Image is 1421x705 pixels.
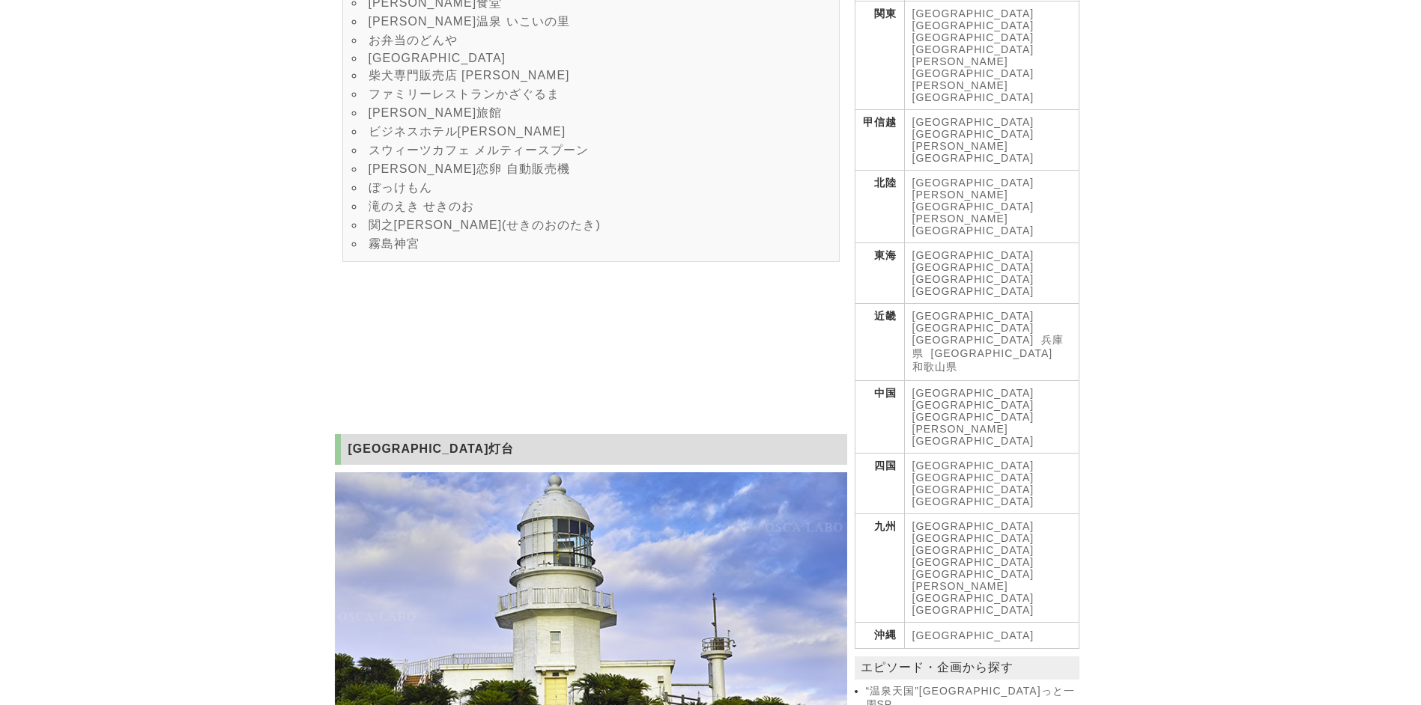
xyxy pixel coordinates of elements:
[855,381,904,454] th: 中国
[369,162,570,175] a: [PERSON_NAME]恋卵 自動販売機
[855,656,1079,680] p: エピソード・企画から探す
[912,556,1034,568] a: [GEOGRAPHIC_DATA]
[912,43,1034,55] a: [GEOGRAPHIC_DATA]
[912,31,1034,43] a: [GEOGRAPHIC_DATA]
[912,361,957,373] a: 和歌山県
[855,1,904,110] th: 関東
[912,423,1034,447] a: [PERSON_NAME][GEOGRAPHIC_DATA]
[855,514,904,623] th: 九州
[931,347,1053,359] a: [GEOGRAPHIC_DATA]
[912,580,1034,604] a: [PERSON_NAME][GEOGRAPHIC_DATA]
[912,495,1034,507] a: [GEOGRAPHIC_DATA]
[369,237,419,250] a: 霧島神宮
[912,91,1034,103] a: [GEOGRAPHIC_DATA]
[369,69,570,82] a: 柴犬専門販売店 [PERSON_NAME]
[912,532,1034,544] a: [GEOGRAPHIC_DATA]
[369,144,589,156] a: スウィーツカフェ メルティースプーン
[855,304,904,381] th: 近畿
[912,128,1034,140] a: [GEOGRAPHIC_DATA]
[369,106,503,119] a: [PERSON_NAME]旅館
[912,460,1034,471] a: [GEOGRAPHIC_DATA]
[912,483,1034,495] a: [GEOGRAPHIC_DATA]
[855,243,904,304] th: 東海
[369,200,474,213] a: 滝のえき せきのお
[912,7,1034,19] a: [GEOGRAPHIC_DATA]
[855,623,904,649] th: 沖縄
[912,273,1034,285] a: [GEOGRAPHIC_DATA]
[335,434,847,465] h2: [GEOGRAPHIC_DATA]灯台
[369,181,432,194] a: ぼっけもん
[912,140,1034,164] a: [PERSON_NAME][GEOGRAPHIC_DATA]
[912,544,1034,556] a: [GEOGRAPHIC_DATA]
[912,399,1034,411] a: [GEOGRAPHIC_DATA]
[912,411,1034,423] a: [GEOGRAPHIC_DATA]
[855,454,904,514] th: 四国
[912,189,1034,213] a: [PERSON_NAME][GEOGRAPHIC_DATA]
[369,219,601,231] a: 関之[PERSON_NAME](せきのおのたき)
[912,387,1034,399] a: [GEOGRAPHIC_DATA]
[369,15,570,28] a: [PERSON_NAME]温泉 いこいの里
[912,116,1034,128] a: [GEOGRAPHIC_DATA]
[912,334,1034,346] a: [GEOGRAPHIC_DATA]
[912,79,1008,91] a: [PERSON_NAME]
[369,88,560,100] a: ファミリーレストランかざぐるま
[912,249,1034,261] a: [GEOGRAPHIC_DATA]
[912,213,1034,236] a: [PERSON_NAME][GEOGRAPHIC_DATA]
[855,171,904,243] th: 北陸
[912,55,1034,79] a: [PERSON_NAME][GEOGRAPHIC_DATA]
[912,310,1034,322] a: [GEOGRAPHIC_DATA]
[369,52,506,64] a: [GEOGRAPHIC_DATA]
[912,568,1034,580] a: [GEOGRAPHIC_DATA]
[912,19,1034,31] a: [GEOGRAPHIC_DATA]
[912,629,1034,641] a: [GEOGRAPHIC_DATA]
[912,285,1034,297] a: [GEOGRAPHIC_DATA]
[369,125,566,138] a: ビジネスホテル[PERSON_NAME]
[912,177,1034,189] a: [GEOGRAPHIC_DATA]
[912,471,1034,483] a: [GEOGRAPHIC_DATA]
[912,520,1034,532] a: [GEOGRAPHIC_DATA]
[912,604,1034,616] a: [GEOGRAPHIC_DATA]
[912,261,1034,273] a: [GEOGRAPHIC_DATA]
[912,322,1034,334] a: [GEOGRAPHIC_DATA]
[855,110,904,171] th: 甲信越
[369,34,458,46] a: お弁当のどんや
